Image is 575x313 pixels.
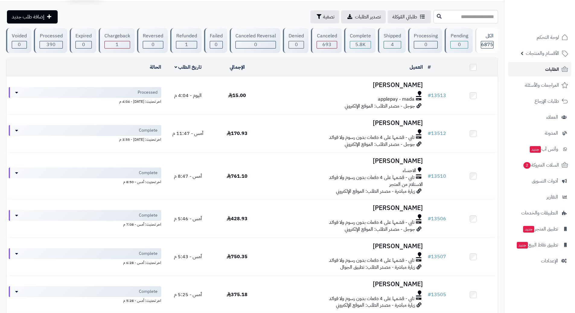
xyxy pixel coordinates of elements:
[545,129,558,137] span: المدونة
[523,162,531,169] span: 2
[174,92,202,99] span: اليوم - 4:04 م
[97,28,136,53] a: Chargeback 1
[310,10,339,23] button: تصفية
[227,291,248,298] span: 375.18
[547,193,558,201] span: التقارير
[428,215,446,222] a: #13506
[176,41,196,48] div: 1
[227,130,248,137] span: 170.93
[228,28,282,53] a: Canceled Reversal 0
[414,41,437,48] div: 0
[341,10,386,23] a: تصدير الطلبات
[12,13,44,20] span: إضافة طلب جديد
[508,174,571,188] a: أدوات التسويق
[443,28,474,53] a: Pending 0
[33,28,68,53] a: Processed 390
[174,64,202,71] a: تاريخ الطلب
[210,41,222,48] div: 0
[414,33,438,39] div: Processing
[40,33,62,39] div: Processed
[152,41,155,48] span: 0
[105,41,130,48] div: 1
[329,257,414,264] span: تابي - قسّمها على 4 دفعات بدون رسوم ولا فوائد
[203,28,228,53] a: Failed 0
[295,41,298,48] span: 0
[323,13,334,20] span: تصفية
[545,65,559,74] span: الطلبات
[254,41,257,48] span: 0
[428,215,431,222] span: #
[523,226,534,233] span: جديد
[345,141,415,148] span: جوجل - مصدر الطلب: الموقع الإلكتروني
[508,30,571,45] a: لوحة التحكم
[508,158,571,172] a: السلات المتروكة2
[139,212,158,218] span: Complete
[508,78,571,92] a: المراجعات والأسئلة
[310,28,343,53] a: Canceled 693
[174,173,202,180] span: أمس - 8:47 م
[428,92,431,99] span: #
[9,259,161,265] div: اخر تحديث: أمس - 6:28 م
[384,41,401,48] div: 4
[9,221,161,227] div: اخر تحديث: أمس - 7:08 م
[388,10,431,23] a: طلباتي المُوكلة
[138,89,158,95] span: Processed
[317,33,337,39] div: Canceled
[75,33,92,39] div: Expired
[451,41,468,48] div: 0
[317,41,337,48] div: 693
[428,64,431,71] a: #
[329,134,414,141] span: تابي - قسّمها على 4 دفعات بدون رسوم ولا فوائد
[532,177,558,185] span: أدوات التسويق
[428,130,446,137] a: #13512
[139,289,158,295] span: Complete
[116,41,119,48] span: 1
[424,41,427,48] span: 0
[355,13,381,20] span: تصدير الطلبات
[523,161,559,169] span: السلات المتروكة
[350,41,371,48] div: 5786
[350,33,371,39] div: Complete
[428,291,446,298] a: #13505
[289,33,304,39] div: Denied
[12,33,27,39] div: Voided
[336,188,415,195] span: زيارة مباشرة - مصدر الطلب: الموقع الإلكتروني
[378,96,414,103] span: applepay - mada
[174,291,202,298] span: أمس - 5:25 م
[329,295,414,302] span: تابي - قسّمها على 4 دفعات بدون رسوم ولا فوائد
[329,174,414,181] span: تابي - قسّمها على 4 دفعات بدون رسوم ولا فوائد
[508,94,571,108] a: طلبات الإرجاع
[289,41,304,48] div: 0
[150,64,161,71] a: الحالة
[82,41,85,48] span: 0
[517,242,528,249] span: جديد
[143,33,163,39] div: Reversed
[428,130,431,137] span: #
[215,41,218,48] span: 0
[322,41,331,48] span: 693
[508,110,571,124] a: العملاء
[508,62,571,77] a: الطلبات
[235,33,276,39] div: Canceled Reversal
[5,28,33,53] a: Voided 0
[428,173,446,180] a: #13510
[9,136,161,142] div: اخر تحديث: [DATE] - 3:55 م
[329,219,414,226] span: تابي - قسّمها على 4 دفعات بدون رسوم ولا فوائد
[227,173,248,180] span: 761.10
[377,28,407,53] a: Shipped 4
[264,205,423,211] h3: [PERSON_NAME]
[139,127,158,133] span: Complete
[230,64,245,71] a: الإجمالي
[521,209,558,217] span: التطبيقات والخدمات
[345,226,415,233] span: جوجل - مصدر الطلب: الموقع الإلكتروني
[428,291,431,298] span: #
[174,215,202,222] span: أمس - 5:46 م
[537,33,559,42] span: لوحة التحكم
[458,41,461,48] span: 0
[522,225,558,233] span: تطبيق المتجر
[481,33,494,39] div: الكل
[136,28,169,53] a: Reversed 0
[264,120,423,127] h3: [PERSON_NAME]
[9,297,161,303] div: اخر تحديث: أمس - 5:28 م
[535,97,559,105] span: طلبات الإرجاع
